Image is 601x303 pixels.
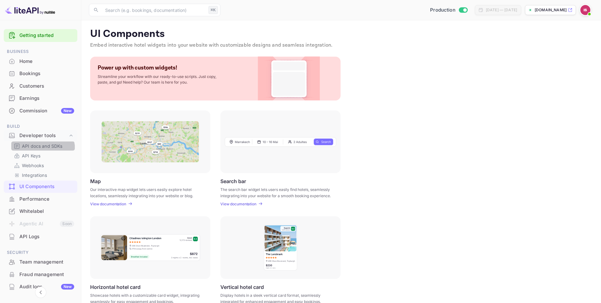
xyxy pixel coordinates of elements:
p: Our interactive map widget lets users easily explore hotel locations, seamlessly integrating into... [90,187,203,198]
p: UI Components [90,28,592,40]
p: Integrations [22,172,47,178]
button: Collapse navigation [35,287,46,298]
a: API docs and SDKs [14,143,72,149]
a: Getting started [19,32,74,39]
img: Vertical hotel card Frame [263,224,298,271]
div: Home [4,55,77,68]
a: Fraud management [4,269,77,280]
a: API Logs [4,231,77,242]
p: [DOMAIN_NAME] [535,7,567,13]
p: The search bar widget lets users easily find hotels, seamlessly integrating into your website for... [220,187,333,198]
span: Build [4,123,77,130]
a: Team management [4,256,77,268]
div: API Logs [19,233,74,240]
div: API Logs [4,231,77,243]
div: Whitelabel [19,208,74,215]
div: Whitelabel [4,205,77,218]
span: Production [430,7,455,14]
div: New [61,284,74,290]
span: Security [4,249,77,256]
p: Power up with custom widgets! [98,64,177,71]
p: Streamline your workflow with our ready-to-use scripts. Just copy, paste, and go! Need help? Our ... [98,74,223,85]
div: Fraud management [4,269,77,281]
p: API Keys [22,152,40,159]
p: Embed interactive hotel widgets into your website with customizable designs and seamless integrat... [90,42,592,49]
a: Integrations [14,172,72,178]
p: Vertical hotel card [220,284,264,290]
div: Customers [19,83,74,90]
img: Search Frame [225,137,336,147]
img: Custom Widget PNG [264,57,314,100]
a: Home [4,55,77,67]
a: Whitelabel [4,205,77,217]
a: View documentation [90,202,128,206]
p: Map [90,178,101,184]
div: Getting started [4,29,77,42]
div: Fraud management [19,271,74,278]
a: View documentation [220,202,258,206]
img: Idan Solimani [580,5,590,15]
img: Map Frame [101,121,199,162]
a: Webhooks [14,162,72,169]
div: Earnings [19,95,74,102]
a: Audit logsNew [4,281,77,292]
p: View documentation [90,202,126,206]
a: Performance [4,193,77,205]
input: Search (e.g. bookings, documentation) [101,4,206,16]
div: UI Components [19,183,74,190]
p: Search bar [220,178,246,184]
p: API docs and SDKs [22,143,63,149]
span: Business [4,48,77,55]
div: Switch to Sandbox mode [428,7,470,14]
a: API Keys [14,152,72,159]
div: Home [19,58,74,65]
div: Bookings [4,68,77,80]
div: Developer tools [19,132,68,139]
img: Horizontal hotel card Frame [100,234,201,261]
div: UI Components [4,181,77,193]
div: Commission [19,107,74,115]
div: Bookings [19,70,74,77]
div: [DATE] — [DATE] [486,7,517,13]
div: Team management [19,259,74,266]
a: Bookings [4,68,77,79]
a: UI Components [4,181,77,192]
div: API Keys [11,151,75,160]
a: Earnings [4,92,77,104]
img: LiteAPI logo [5,5,55,15]
div: Developer tools [4,130,77,141]
div: API docs and SDKs [11,141,75,151]
p: Horizontal hotel card [90,284,141,290]
div: New [61,108,74,114]
a: CommissionNew [4,105,77,116]
div: Audit logs [19,283,74,290]
div: ⌘K [208,6,218,14]
div: Performance [19,196,74,203]
div: Webhooks [11,161,75,170]
p: View documentation [220,202,256,206]
p: Webhooks [22,162,44,169]
a: Customers [4,80,77,92]
div: Integrations [11,171,75,180]
div: Earnings [4,92,77,105]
